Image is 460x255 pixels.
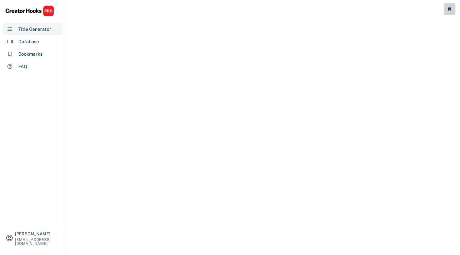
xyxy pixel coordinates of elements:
[5,5,54,17] img: CHPRO%20Logo.svg
[15,238,60,246] div: [EMAIL_ADDRESS][DOMAIN_NAME]
[18,26,51,33] div: Title Generator
[18,38,39,45] div: Database
[18,63,27,70] div: FAQ
[18,51,43,58] div: Bookmarks
[15,232,60,236] div: [PERSON_NAME]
